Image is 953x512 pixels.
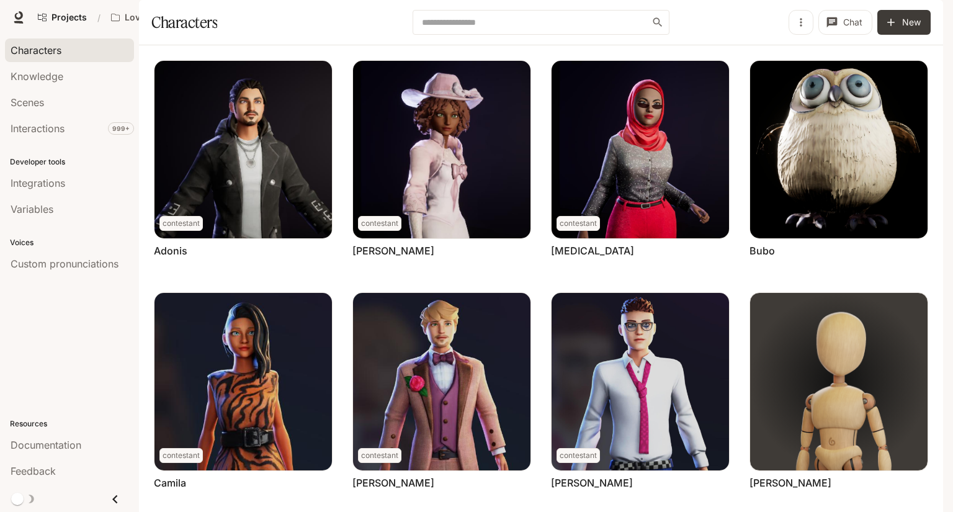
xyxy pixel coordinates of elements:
a: [PERSON_NAME] [352,476,434,490]
a: Adonis [154,244,187,258]
a: Camila [154,476,186,490]
a: [PERSON_NAME] [352,244,434,258]
a: [PERSON_NAME] [551,476,633,490]
a: Bubo [749,244,775,258]
img: Ethan [552,293,729,470]
img: Bubo [750,61,928,238]
button: All workspaces [105,5,206,30]
p: Love Bird Cam [125,12,187,23]
a: [MEDICAL_DATA] [551,244,634,258]
img: Amira [552,61,729,238]
button: Chat [818,10,872,35]
img: Adonis [154,61,332,238]
img: Amanda [353,61,530,238]
img: Chad [353,293,530,470]
button: New [877,10,931,35]
div: / [92,11,105,24]
a: [PERSON_NAME] [749,476,831,490]
img: Camila [154,293,332,470]
h1: Characters [151,10,217,35]
img: Gregull [750,293,928,470]
span: Projects [51,12,87,23]
a: Go to projects [32,5,92,30]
